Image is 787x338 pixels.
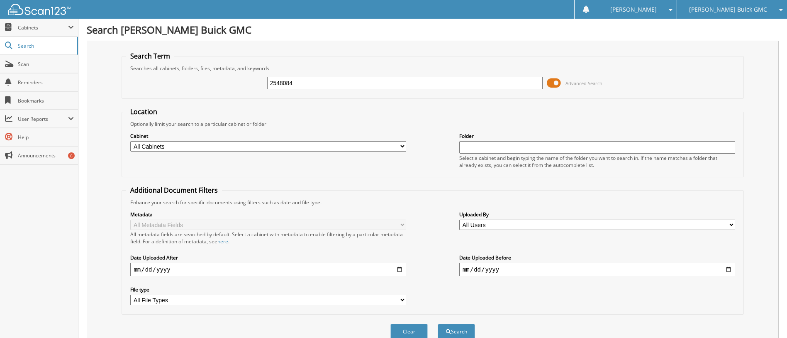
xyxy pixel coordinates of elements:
[126,51,174,61] legend: Search Term
[130,263,406,276] input: start
[87,23,779,37] h1: Search [PERSON_NAME] Buick GMC
[217,238,228,245] a: here
[18,42,73,49] span: Search
[459,211,735,218] label: Uploaded By
[610,7,657,12] span: [PERSON_NAME]
[126,186,222,195] legend: Additional Document Filters
[18,61,74,68] span: Scan
[126,120,739,127] div: Optionally limit your search to a particular cabinet or folder
[459,263,735,276] input: end
[8,4,71,15] img: scan123-logo-white.svg
[18,152,74,159] span: Announcements
[130,231,406,245] div: All metadata fields are searched by default. Select a cabinet with metadata to enable filtering b...
[18,115,68,122] span: User Reports
[459,132,735,140] label: Folder
[459,254,735,261] label: Date Uploaded Before
[130,254,406,261] label: Date Uploaded After
[18,134,74,141] span: Help
[459,154,735,169] div: Select a cabinet and begin typing the name of the folder you want to search in. If the name match...
[689,7,767,12] span: [PERSON_NAME] Buick GMC
[68,152,75,159] div: 6
[130,286,406,293] label: File type
[18,97,74,104] span: Bookmarks
[18,79,74,86] span: Reminders
[130,211,406,218] label: Metadata
[126,107,161,116] legend: Location
[126,65,739,72] div: Searches all cabinets, folders, files, metadata, and keywords
[18,24,68,31] span: Cabinets
[130,132,406,140] label: Cabinet
[126,199,739,206] div: Enhance your search for specific documents using filters such as date and file type.
[565,80,602,86] span: Advanced Search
